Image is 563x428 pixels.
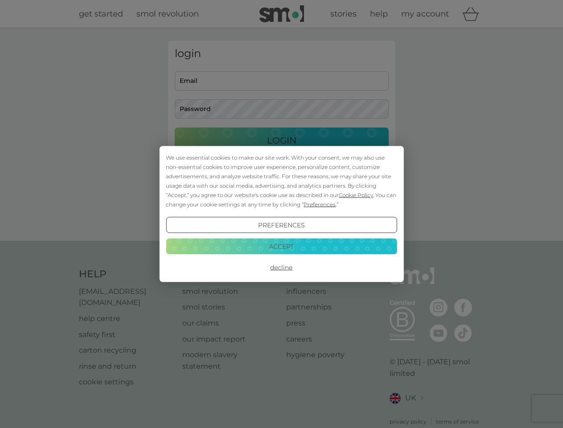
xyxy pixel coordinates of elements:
[304,201,336,208] span: Preferences
[339,192,373,198] span: Cookie Policy
[166,238,397,254] button: Accept
[159,146,403,282] div: Cookie Consent Prompt
[166,153,397,209] div: We use essential cookies to make our site work. With your consent, we may also use non-essential ...
[166,217,397,233] button: Preferences
[166,259,397,276] button: Decline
